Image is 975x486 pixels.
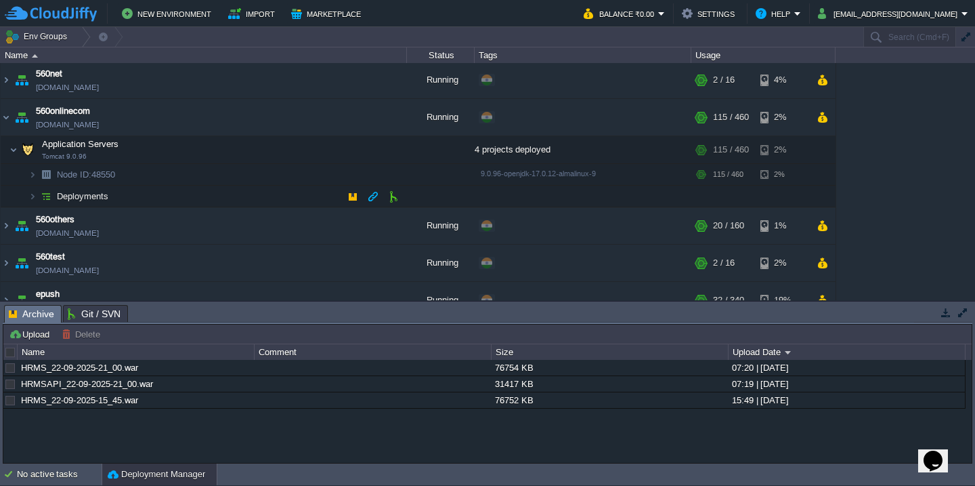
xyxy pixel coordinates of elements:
div: 76752 KB [492,392,727,408]
a: [DOMAIN_NAME] [36,81,99,95]
div: 2% [760,165,804,186]
button: Settings [682,5,739,22]
img: AMDAwAAAACH5BAEAAAAALAAAAAABAAEAAAICRAEAOw== [1,208,12,245]
div: Running [407,245,475,282]
img: AMDAwAAAACH5BAEAAAAALAAAAAABAAEAAAICRAEAOw== [1,62,12,99]
div: Running [407,100,475,136]
img: AMDAwAAAACH5BAEAAAAALAAAAAABAAEAAAICRAEAOw== [1,245,12,282]
button: Deployment Manager [108,468,205,481]
img: AMDAwAAAACH5BAEAAAAALAAAAAABAAEAAAICRAEAOw== [12,245,31,282]
div: 76754 KB [492,360,727,376]
div: 07:19 | [DATE] [729,376,964,392]
span: 9.0.96-openjdk-17.0.12-almalinux-9 [481,170,596,178]
div: Running [407,208,475,245]
div: 15:49 | [DATE] [729,392,964,408]
span: Git / SVN [68,306,121,322]
div: 2 / 16 [713,245,735,282]
a: HRMS_22-09-2025-15_45.war [21,395,138,405]
a: 560net [36,68,62,81]
div: 4% [760,62,804,99]
div: Running [407,62,475,99]
button: Import [228,5,279,22]
button: [EMAIL_ADDRESS][DOMAIN_NAME] [818,5,961,22]
div: 31417 KB [492,376,727,392]
a: [DOMAIN_NAME] [36,227,99,241]
button: Upload [9,328,53,340]
img: AMDAwAAAACH5BAEAAAAALAAAAAABAAEAAAICRAEAOw== [32,54,38,58]
div: 2% [760,245,804,282]
img: AMDAwAAAACH5BAEAAAAALAAAAAABAAEAAAICRAEAOw== [9,137,18,164]
img: AMDAwAAAACH5BAEAAAAALAAAAAABAAEAAAICRAEAOw== [12,283,31,319]
img: AMDAwAAAACH5BAEAAAAALAAAAAABAAEAAAICRAEAOw== [1,283,12,319]
button: Help [756,5,794,22]
span: Archive [9,306,54,323]
div: Upload Date [729,344,965,360]
a: HRMS_22-09-2025-21_00.war [21,363,138,373]
span: Tomcat 9.0.96 [42,153,87,161]
a: [DOMAIN_NAME] [36,264,99,278]
img: AMDAwAAAACH5BAEAAAAALAAAAAABAAEAAAICRAEAOw== [18,137,37,164]
div: Running [407,283,475,319]
div: 2 / 16 [713,62,735,99]
div: Name [1,47,406,63]
div: Tags [475,47,691,63]
div: 115 / 460 [713,137,749,164]
button: Marketplace [291,5,365,22]
a: Application ServersTomcat 9.0.96 [41,140,121,150]
button: Env Groups [5,27,72,46]
a: epush [36,288,60,302]
img: AMDAwAAAACH5BAEAAAAALAAAAAABAAEAAAICRAEAOw== [12,208,31,245]
div: 4 projects deployed [475,137,691,164]
div: 07:20 | [DATE] [729,360,964,376]
span: 48550 [56,169,117,181]
a: HRMSAPI_22-09-2025-21_00.war [21,379,153,389]
a: Deployments [56,191,110,203]
button: New Environment [122,5,215,22]
div: 2% [760,100,804,136]
button: Balance ₹0.00 [584,5,658,22]
div: 115 / 460 [713,165,743,186]
img: AMDAwAAAACH5BAEAAAAALAAAAAABAAEAAAICRAEAOw== [37,186,56,207]
a: Node ID:48550 [56,169,117,181]
img: AMDAwAAAACH5BAEAAAAALAAAAAABAAEAAAICRAEAOw== [12,100,31,136]
div: Comment [255,344,491,360]
div: Status [408,47,474,63]
span: Application Servers [41,139,121,150]
a: [DOMAIN_NAME] [36,119,99,132]
div: Size [492,344,728,360]
iframe: chat widget [918,432,961,472]
div: 1% [760,208,804,245]
img: AMDAwAAAACH5BAEAAAAALAAAAAABAAEAAAICRAEAOw== [1,100,12,136]
a: 560onlinecom [36,105,90,119]
div: No active tasks [17,464,102,485]
img: AMDAwAAAACH5BAEAAAAALAAAAAABAAEAAAICRAEAOw== [28,165,37,186]
div: Name [18,344,254,360]
div: 20 / 160 [713,208,744,245]
span: Node ID: [57,170,91,180]
a: 560others [36,214,74,227]
img: AMDAwAAAACH5BAEAAAAALAAAAAABAAEAAAICRAEAOw== [37,165,56,186]
img: AMDAwAAAACH5BAEAAAAALAAAAAABAAEAAAICRAEAOw== [12,62,31,99]
div: 19% [760,283,804,319]
div: 32 / 340 [713,283,744,319]
a: 560test [36,251,65,264]
button: Delete [62,328,104,340]
div: 115 / 460 [713,100,749,136]
img: CloudJiffy [5,5,97,22]
img: AMDAwAAAACH5BAEAAAAALAAAAAABAAEAAAICRAEAOw== [28,186,37,207]
div: 2% [760,137,804,164]
div: Usage [692,47,835,63]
